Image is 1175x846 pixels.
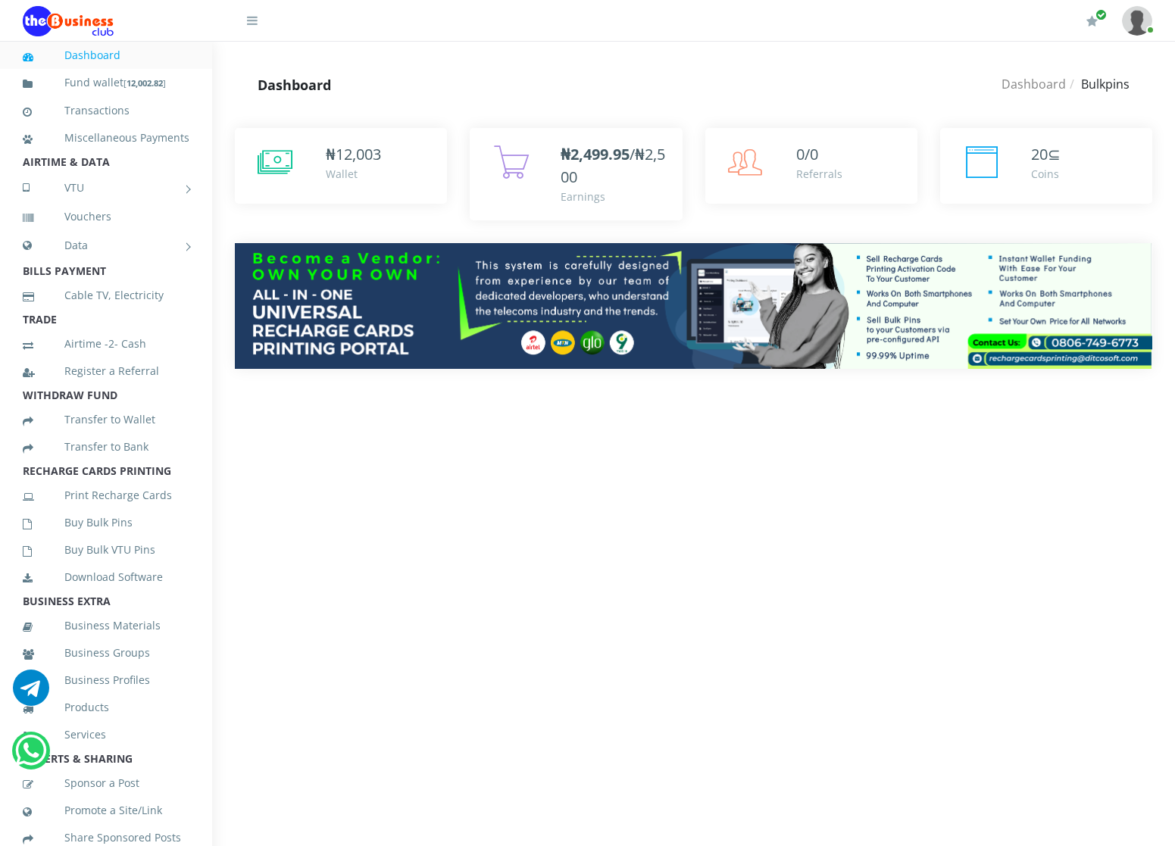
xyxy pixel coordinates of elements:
span: Renew/Upgrade Subscription [1095,9,1107,20]
li: Bulkpins [1066,75,1130,93]
b: 12,002.82 [127,77,163,89]
span: /₦2,500 [561,144,665,187]
span: 20 [1031,144,1048,164]
div: Earnings [561,189,667,204]
a: Business Materials [23,608,189,643]
a: Transactions [23,93,189,128]
small: [ ] [123,77,166,89]
strong: Dashboard [258,76,331,94]
a: Miscellaneous Payments [23,120,189,155]
a: ₦12,003 Wallet [235,128,447,204]
div: Wallet [326,166,381,182]
a: VTU [23,169,189,207]
a: Sponsor a Post [23,766,189,801]
a: Register a Referral [23,354,189,389]
a: ₦2,499.95/₦2,500 Earnings [470,128,682,220]
a: Chat for support [13,681,49,706]
a: Print Recharge Cards [23,478,189,513]
a: Cable TV, Electricity [23,278,189,313]
a: Airtime -2- Cash [23,326,189,361]
a: Business Groups [23,635,189,670]
img: multitenant_rcp.png [235,243,1152,369]
div: Coins [1031,166,1061,182]
a: Data [23,226,189,264]
a: Services [23,717,189,752]
div: ⊆ [1031,143,1061,166]
div: ₦ [326,143,381,166]
a: Vouchers [23,199,189,234]
a: Dashboard [23,38,189,73]
a: 0/0 Referrals [705,128,917,204]
a: Products [23,690,189,725]
img: Logo [23,6,114,36]
a: Dashboard [1002,76,1066,92]
span: 12,003 [336,144,381,164]
a: Download Software [23,560,189,595]
a: Buy Bulk VTU Pins [23,532,189,567]
div: Referrals [796,166,842,182]
a: Transfer to Bank [23,429,189,464]
a: Fund wallet[12,002.82] [23,65,189,101]
i: Renew/Upgrade Subscription [1086,15,1098,27]
a: Chat for support [15,744,46,769]
a: Promote a Site/Link [23,793,189,828]
span: 0/0 [796,144,818,164]
a: Buy Bulk Pins [23,505,189,540]
a: Transfer to Wallet [23,402,189,437]
b: ₦2,499.95 [561,144,630,164]
img: User [1122,6,1152,36]
a: Business Profiles [23,663,189,698]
